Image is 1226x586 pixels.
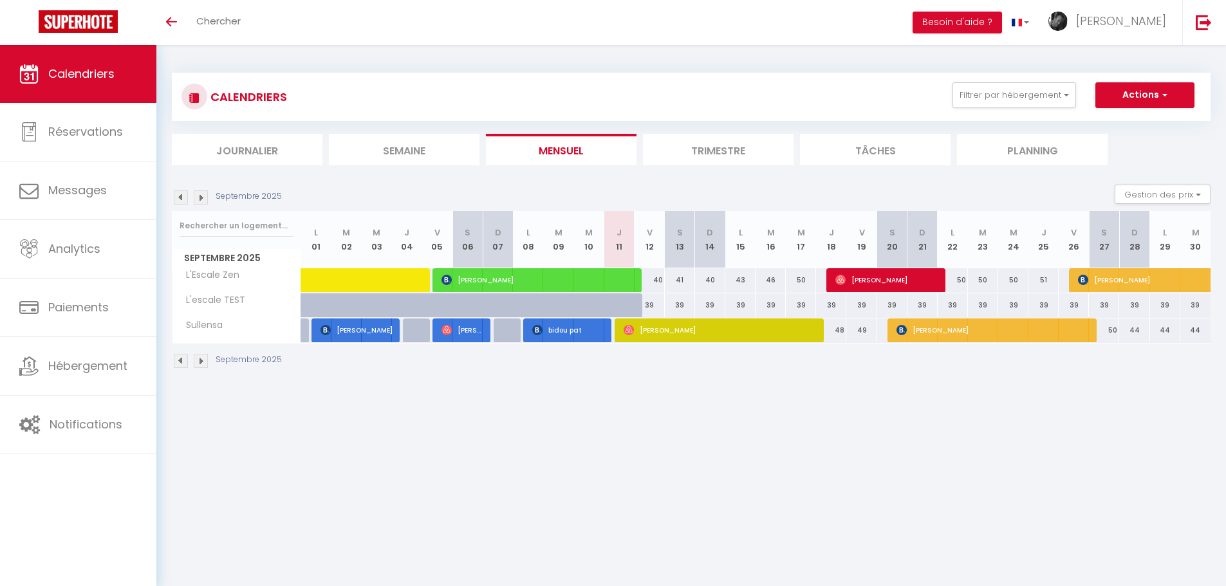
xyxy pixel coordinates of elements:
abbr: J [404,226,409,239]
th: 17 [786,211,816,268]
div: 39 [846,293,877,317]
span: Septembre 2025 [172,249,301,268]
th: 20 [877,211,907,268]
button: Actions [1095,82,1194,108]
abbr: J [829,226,834,239]
th: 15 [725,211,756,268]
div: 39 [665,293,695,317]
div: 39 [907,293,938,317]
div: 39 [938,293,968,317]
th: 28 [1119,211,1149,268]
div: 50 [786,268,816,292]
abbr: L [526,226,530,239]
p: Septembre 2025 [216,354,282,366]
th: 18 [816,211,846,268]
span: Calendriers [48,66,115,82]
div: 39 [1180,293,1211,317]
img: logout [1196,14,1212,30]
input: Rechercher un logement... [180,214,293,237]
abbr: L [314,226,318,239]
abbr: S [889,226,895,239]
div: 44 [1150,318,1180,342]
th: 29 [1150,211,1180,268]
th: 21 [907,211,938,268]
div: 40 [695,268,725,292]
abbr: M [767,226,775,239]
abbr: M [979,226,987,239]
div: 44 [1180,318,1211,342]
div: 39 [816,293,846,317]
abbr: M [555,226,562,239]
div: 39 [998,293,1028,317]
th: 03 [362,211,392,268]
th: 09 [543,211,573,268]
li: Semaine [329,134,479,165]
div: 50 [968,268,998,292]
th: 10 [573,211,604,268]
abbr: D [495,226,501,239]
abbr: D [919,226,925,239]
span: Sullensa [174,318,226,333]
div: 43 [725,268,756,292]
span: [PERSON_NAME] [624,318,819,342]
abbr: L [739,226,743,239]
iframe: Chat [1171,528,1216,576]
th: 22 [938,211,968,268]
span: Réservations [48,124,123,140]
span: Notifications [50,416,122,432]
li: Journalier [172,134,322,165]
div: 39 [786,293,816,317]
abbr: V [859,226,865,239]
th: 27 [1089,211,1119,268]
span: L'Escale Zen [174,268,243,282]
span: [PERSON_NAME] [441,318,483,342]
div: 39 [1028,293,1059,317]
th: 26 [1059,211,1089,268]
li: Tâches [800,134,951,165]
div: 39 [1119,293,1149,317]
span: bidou pat [532,318,604,342]
div: 39 [968,293,998,317]
th: 01 [301,211,331,268]
p: Septembre 2025 [216,190,282,203]
li: Planning [957,134,1108,165]
abbr: D [707,226,713,239]
abbr: S [677,226,683,239]
div: 49 [846,318,877,342]
div: 39 [877,293,907,317]
span: [PERSON_NAME] [835,268,938,292]
th: 12 [635,211,665,268]
div: 39 [635,293,665,317]
div: 39 [695,293,725,317]
abbr: M [1010,226,1017,239]
button: Ouvrir le widget de chat LiveChat [10,5,49,44]
abbr: S [465,226,470,239]
abbr: M [585,226,593,239]
span: Chercher [196,14,241,28]
div: 39 [756,293,786,317]
span: [PERSON_NAME] [896,318,1092,342]
th: 04 [392,211,422,268]
div: 39 [1089,293,1119,317]
th: 08 [513,211,543,268]
th: 06 [452,211,483,268]
li: Trimestre [643,134,794,165]
abbr: V [434,226,440,239]
span: Messages [48,182,107,198]
abbr: L [951,226,954,239]
img: Super Booking [39,10,118,33]
th: 14 [695,211,725,268]
abbr: M [1192,226,1200,239]
h3: CALENDRIERS [207,82,287,111]
button: Gestion des prix [1115,185,1211,204]
abbr: D [1131,226,1138,239]
th: 02 [331,211,362,268]
div: 50 [998,268,1028,292]
th: 11 [604,211,635,268]
th: 23 [968,211,998,268]
button: Besoin d'aide ? [913,12,1002,33]
abbr: J [1041,226,1046,239]
button: Filtrer par hébergement [952,82,1076,108]
li: Mensuel [486,134,636,165]
div: 44 [1119,318,1149,342]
